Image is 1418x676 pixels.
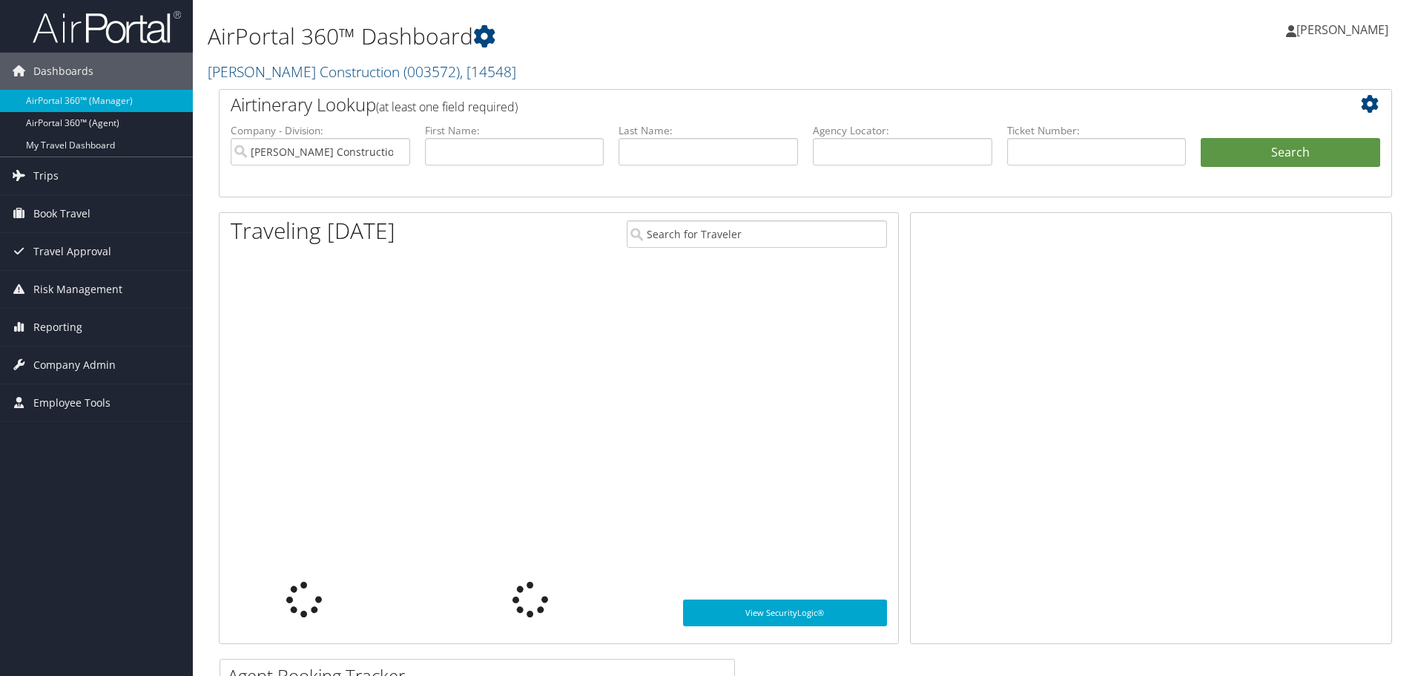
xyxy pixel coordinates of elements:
span: , [ 14548 ] [460,62,516,82]
span: Travel Approval [33,233,111,270]
label: First Name: [425,123,604,138]
label: Agency Locator: [813,123,992,138]
span: Risk Management [33,271,122,308]
span: Employee Tools [33,384,111,421]
label: Ticket Number: [1007,123,1187,138]
span: Book Travel [33,195,90,232]
h1: Traveling [DATE] [231,215,395,246]
a: [PERSON_NAME] Construction [208,62,516,82]
img: airportal-logo.png [33,10,181,45]
span: (at least one field required) [376,99,518,115]
span: ( 003572 ) [403,62,460,82]
label: Company - Division: [231,123,410,138]
label: Last Name: [619,123,798,138]
a: [PERSON_NAME] [1286,7,1403,52]
span: [PERSON_NAME] [1296,22,1388,38]
span: Trips [33,157,59,194]
input: Search for Traveler [627,220,887,248]
span: Reporting [33,309,82,346]
a: View SecurityLogic® [683,600,887,626]
span: Dashboards [33,53,93,90]
span: Company Admin [33,347,116,384]
button: Search [1201,138,1380,168]
h1: AirPortal 360™ Dashboard [208,21,1005,52]
h2: Airtinerary Lookup [231,92,1282,117]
